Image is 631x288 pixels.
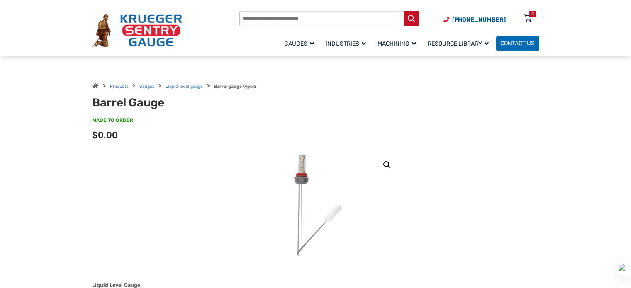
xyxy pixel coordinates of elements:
[280,35,322,52] a: Gauges
[496,36,539,51] a: Contact Us
[92,282,140,288] strong: Liquid Level Gauge
[92,130,118,140] span: $0.00
[166,84,203,89] a: Liquid level gauge
[139,84,154,89] a: Gauges
[92,14,182,47] img: Krueger Sentry Gauge
[214,84,256,89] strong: Barrel gauge type b
[378,40,416,47] span: Machining
[380,157,395,172] a: View full-screen image gallery
[373,35,424,52] a: Machining
[531,11,534,17] div: 0
[452,16,506,23] span: [PHONE_NUMBER]
[110,84,128,89] a: Products
[500,40,535,47] span: Contact Us
[326,40,366,47] span: Industries
[443,15,506,24] a: Phone Number (920) 434-8860
[322,35,373,52] a: Industries
[284,40,314,47] span: Gauges
[92,117,133,124] span: MADE TO ORDER
[428,40,489,47] span: Resource Library
[92,96,271,110] h1: Barrel Gauge
[424,35,496,52] a: Resource Library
